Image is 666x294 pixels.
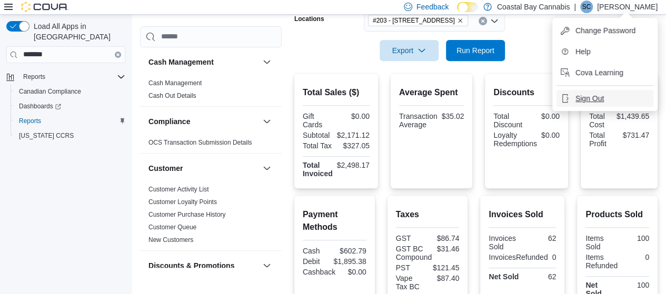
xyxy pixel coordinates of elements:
div: $1,439.65 [617,112,649,120]
div: 62 [524,234,556,242]
div: $327.05 [338,141,370,150]
div: 0 [552,253,556,261]
a: Dashboards [15,100,65,113]
div: Cash Management [140,77,282,106]
strong: Total Invoiced [303,161,333,178]
div: 100 [620,234,649,242]
span: Sign Out [575,93,604,104]
div: Compliance [140,136,282,153]
h2: Invoices Sold [489,208,556,221]
a: [US_STATE] CCRS [15,129,78,142]
span: Change Password [575,25,635,36]
a: Dashboards [11,99,130,114]
div: $35.02 [442,112,464,120]
span: Canadian Compliance [15,85,125,98]
h3: Customer [148,163,183,174]
h2: Total Sales ($) [303,86,370,99]
a: OCS Transaction Submission Details [148,139,252,146]
button: Clear input [115,52,121,58]
span: Reports [15,115,125,127]
button: [US_STATE] CCRS [11,128,130,143]
span: Cash Management [148,79,202,87]
a: Customer Activity List [148,186,209,193]
span: Cova Learning [575,67,623,78]
div: Total Discount [493,112,524,129]
span: Reports [23,73,45,81]
span: Reports [19,70,125,83]
div: Cashback [303,268,335,276]
p: [PERSON_NAME] [597,1,658,13]
div: Customer [140,183,282,250]
button: Sign Out [556,90,653,107]
nav: Complex example [6,65,125,170]
span: #203 - [STREET_ADDRESS] [373,15,455,26]
p: Coastal Bay Cannabis [497,1,570,13]
a: Cash Management [148,79,202,87]
input: Dark Mode [457,2,478,13]
button: Discounts & Promotions [261,259,273,272]
div: $0.00 [338,112,370,120]
span: Export [386,40,432,61]
h2: Taxes [396,208,460,221]
span: Feedback [416,2,449,12]
div: $0.00 [541,131,560,139]
img: Cova [21,2,68,12]
button: Open list of options [490,17,499,25]
div: PST [396,263,425,272]
div: Cash [303,247,332,255]
div: 100 [620,281,649,289]
a: Customer Loyalty Points [148,198,217,206]
a: Customer Queue [148,224,196,231]
div: $86.74 [430,234,459,242]
span: Dark Mode [457,12,458,13]
span: Run Report [456,45,494,56]
button: Compliance [148,116,259,127]
h3: Cash Management [148,57,214,67]
span: Dashboards [19,102,61,110]
span: New Customers [148,236,193,244]
div: $602.79 [336,247,366,255]
div: $2,498.17 [337,161,370,169]
div: $1,895.38 [333,257,366,266]
button: Customer [261,162,273,175]
span: Load All Apps in [GEOGRAPHIC_DATA] [29,21,125,42]
strong: Net Sold [489,272,519,281]
a: Canadian Compliance [15,85,85,98]
div: $0.00 [529,112,560,120]
div: $87.40 [430,274,459,282]
button: Cova Learning [556,64,653,81]
div: $31.46 [436,245,459,253]
h3: Discounts & Promotions [148,260,234,271]
button: Run Report [446,40,505,61]
h2: Discounts [493,86,560,99]
div: Loyalty Redemptions [493,131,537,148]
div: Items Sold [585,234,615,251]
div: $731.47 [621,131,649,139]
div: 0 [622,253,649,261]
button: Reports [11,114,130,128]
div: GST BC Compound [396,245,432,261]
div: InvoicesRefunded [489,253,548,261]
button: Export [380,40,439,61]
button: Cash Management [148,57,259,67]
button: Discounts & Promotions [148,260,259,271]
span: Customer Activity List [148,185,209,194]
button: Reports [2,69,130,84]
span: #203 - 442 Marine Dr. [368,15,468,26]
span: Customer Queue [148,223,196,231]
div: Subtotal [303,131,333,139]
a: Cash Out Details [148,92,196,99]
button: Remove #203 - 442 Marine Dr. from selection in this group [457,17,463,24]
button: Reports [19,70,49,83]
div: Total Cost [589,112,612,129]
span: Dashboards [15,100,125,113]
button: Compliance [261,115,273,128]
button: Change Password [556,22,653,39]
a: Reports [15,115,45,127]
button: Clear input [479,17,487,25]
span: OCS Transaction Submission Details [148,138,252,147]
div: Total Tax [303,141,334,150]
button: Cash Management [261,56,273,68]
div: Items Refunded [585,253,618,270]
button: Customer [148,163,259,174]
